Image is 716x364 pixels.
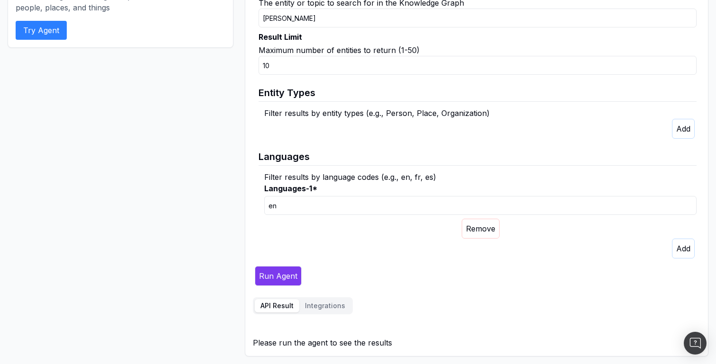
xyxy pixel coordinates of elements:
[259,31,697,43] label: Result Limit
[672,239,695,258] button: Add
[684,332,707,355] div: Open Intercom Messenger
[16,21,67,40] button: Try Agent
[264,107,697,119] div: Filter results by entity types (e.g., Person, Place, Organization)
[259,79,697,102] legend: Entity Types
[299,299,351,312] button: Integrations
[259,44,697,56] div: Maximum number of entities to return (1-50)
[264,171,697,183] div: Filter results by language codes (e.g., en, fr, es)
[253,337,700,348] div: Please run the agent to see the results
[255,266,302,286] button: Run Agent
[672,119,695,139] button: Add
[255,299,299,312] button: API Result
[462,219,500,239] button: Remove
[264,183,697,194] label: Languages-1
[259,142,697,166] legend: Languages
